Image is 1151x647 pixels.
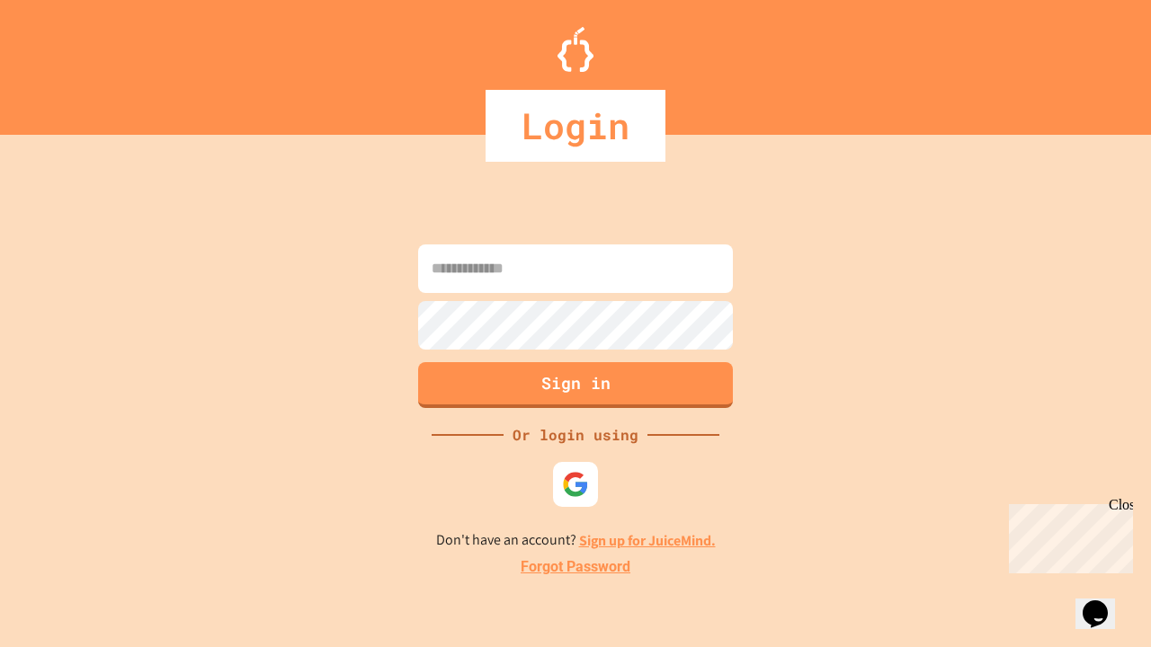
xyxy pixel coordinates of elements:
iframe: chat widget [1075,575,1133,629]
img: google-icon.svg [562,471,589,498]
iframe: chat widget [1002,497,1133,573]
p: Don't have an account? [436,529,716,552]
img: Logo.svg [558,27,593,72]
div: Or login using [504,424,647,446]
button: Sign in [418,362,733,408]
div: Login [486,90,665,162]
a: Forgot Password [521,556,630,578]
a: Sign up for JuiceMind. [579,531,716,550]
div: Chat with us now!Close [7,7,124,114]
